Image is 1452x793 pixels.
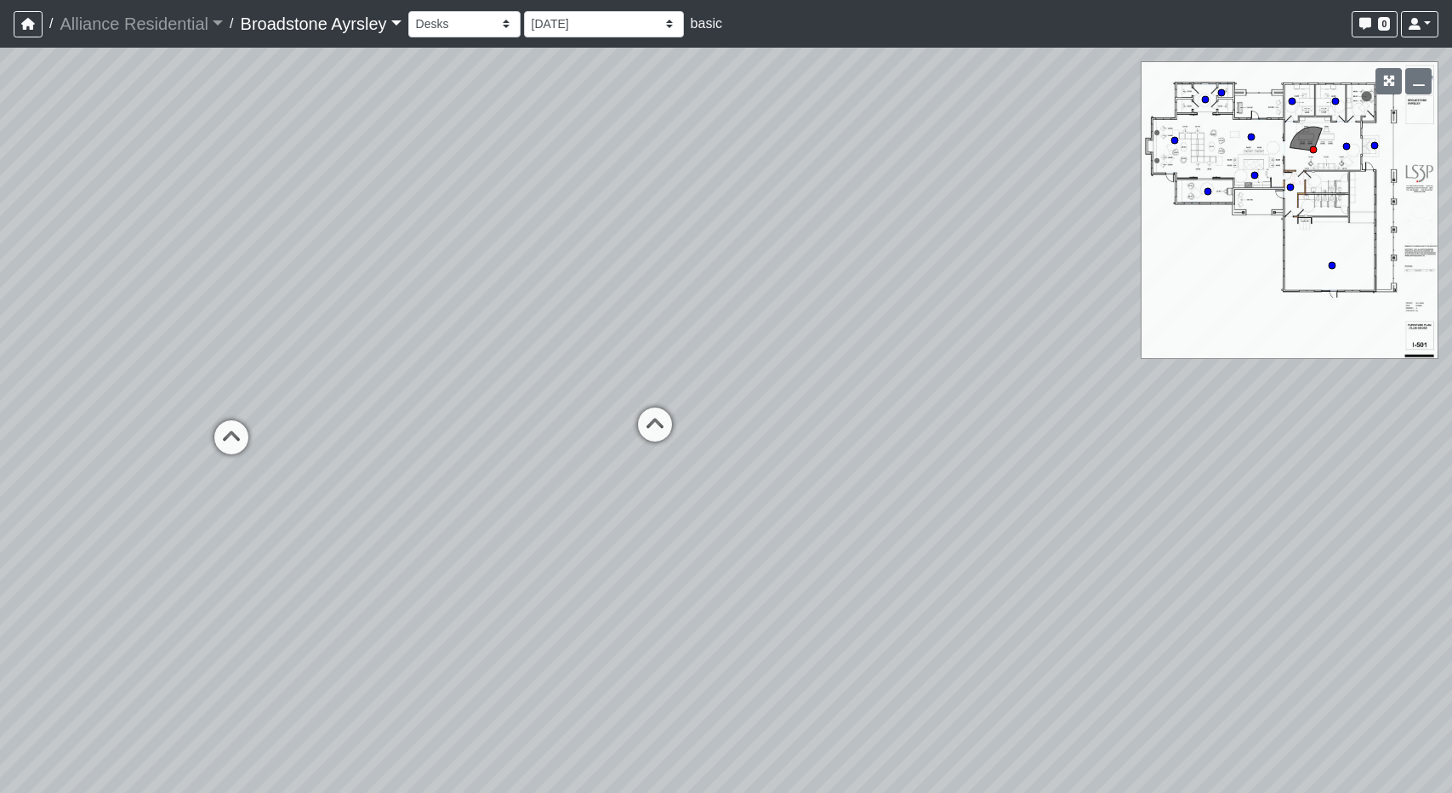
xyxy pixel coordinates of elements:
[223,7,240,41] span: /
[1378,17,1390,31] span: 0
[241,7,401,41] a: Broadstone Ayrsley
[43,7,60,41] span: /
[1352,11,1398,37] button: 0
[13,759,113,793] iframe: Ybug feedback widget
[60,7,223,41] a: Alliance Residential
[691,16,722,31] span: basic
